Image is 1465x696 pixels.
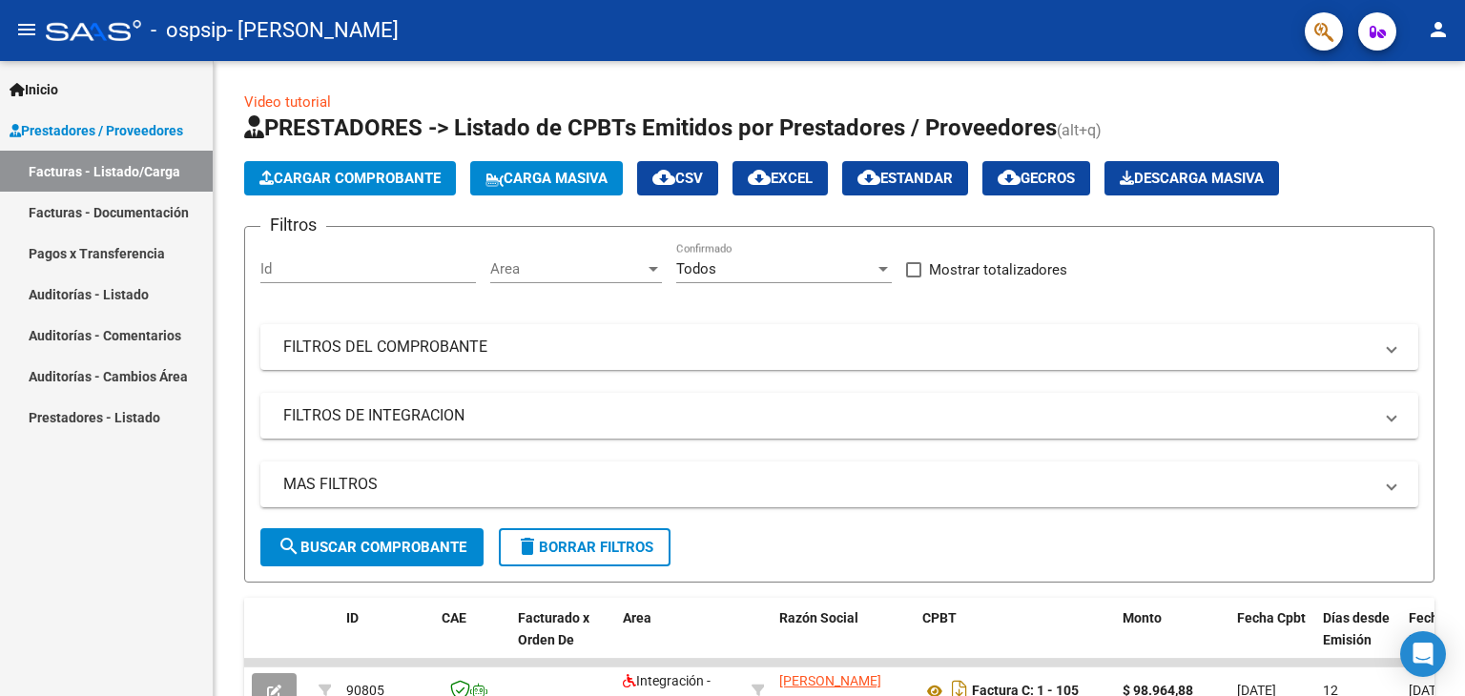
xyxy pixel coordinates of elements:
span: Gecros [998,170,1075,187]
mat-panel-title: FILTROS DEL COMPROBANTE [283,337,1372,358]
span: [PERSON_NAME] [779,673,881,688]
span: Borrar Filtros [516,539,653,556]
span: Buscar Comprobante [278,539,466,556]
datatable-header-cell: CPBT [915,598,1115,682]
span: CAE [442,610,466,625]
span: Fecha Cpbt [1237,610,1306,625]
mat-icon: delete [516,535,539,558]
datatable-header-cell: Area [615,598,744,682]
mat-icon: search [278,535,300,558]
mat-icon: cloud_download [748,166,771,189]
span: - ospsip [151,10,227,51]
span: Area [490,260,645,277]
span: Días desde Emisión [1323,610,1390,647]
datatable-header-cell: Razón Social [772,598,915,682]
span: Carga Masiva [485,170,608,187]
span: Todos [676,260,716,277]
button: Cargar Comprobante [244,161,456,195]
mat-icon: cloud_download [857,166,880,189]
datatable-header-cell: Monto [1115,598,1229,682]
mat-icon: cloud_download [998,166,1021,189]
datatable-header-cell: CAE [434,598,510,682]
span: Razón Social [779,610,858,625]
span: Estandar [857,170,953,187]
button: Descarga Masiva [1104,161,1279,195]
span: PRESTADORES -> Listado de CPBTs Emitidos por Prestadores / Proveedores [244,114,1057,141]
mat-expansion-panel-header: FILTROS DEL COMPROBANTE [260,324,1418,370]
button: CSV [637,161,718,195]
span: Area [623,610,651,625]
span: (alt+q) [1057,121,1102,139]
span: ID [346,610,359,625]
button: Carga Masiva [470,161,623,195]
span: Mostrar totalizadores [929,258,1067,281]
span: EXCEL [748,170,813,187]
button: Gecros [982,161,1090,195]
mat-panel-title: FILTROS DE INTEGRACION [283,405,1372,426]
span: Facturado x Orden De [518,610,589,647]
span: Monto [1123,610,1162,625]
mat-icon: menu [15,18,38,41]
mat-icon: person [1427,18,1450,41]
div: Open Intercom Messenger [1400,631,1446,677]
mat-expansion-panel-header: FILTROS DE INTEGRACION [260,393,1418,439]
span: Cargar Comprobante [259,170,441,187]
button: Borrar Filtros [499,528,671,566]
datatable-header-cell: Fecha Cpbt [1229,598,1315,682]
datatable-header-cell: ID [339,598,434,682]
span: - [PERSON_NAME] [227,10,399,51]
app-download-masive: Descarga masiva de comprobantes (adjuntos) [1104,161,1279,195]
datatable-header-cell: Días desde Emisión [1315,598,1401,682]
button: Buscar Comprobante [260,528,484,566]
span: Descarga Masiva [1120,170,1264,187]
mat-icon: cloud_download [652,166,675,189]
mat-expansion-panel-header: MAS FILTROS [260,461,1418,507]
h3: Filtros [260,212,326,238]
button: Estandar [842,161,968,195]
span: CPBT [922,610,957,625]
button: EXCEL [732,161,828,195]
mat-panel-title: MAS FILTROS [283,474,1372,495]
span: Fecha Recibido [1409,610,1462,647]
span: Prestadores / Proveedores [10,120,183,141]
span: CSV [652,170,703,187]
a: Video tutorial [244,93,331,111]
datatable-header-cell: Facturado x Orden De [510,598,615,682]
span: Inicio [10,79,58,100]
